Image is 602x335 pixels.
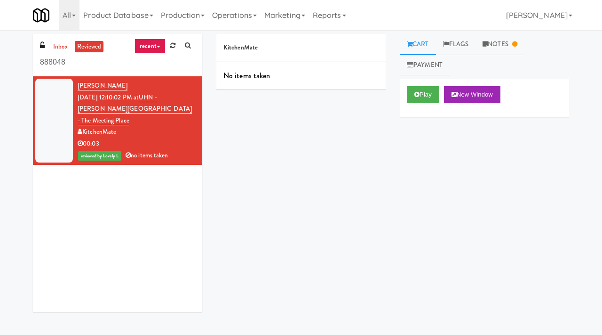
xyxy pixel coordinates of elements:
a: Cart [400,34,436,55]
h5: KitchenMate [223,44,379,51]
button: Play [407,86,439,103]
a: Flags [436,34,476,55]
div: 00:03 [78,138,195,150]
a: UHN - [PERSON_NAME][GEOGRAPHIC_DATA] - The Meeting Place [78,93,192,125]
a: inbox [51,41,70,53]
span: reviewed by Lovely L [78,151,121,161]
input: Search vision orders [40,54,195,71]
a: reviewed [75,41,104,53]
div: KitchenMate [78,126,195,138]
a: recent [135,39,166,54]
img: Micromart [33,7,49,24]
a: [PERSON_NAME] [78,81,127,90]
div: No items taken [216,62,386,90]
span: [DATE] 12:10:02 PM at [78,93,139,102]
span: no items taken [126,151,168,160]
a: Notes [475,34,524,55]
li: [PERSON_NAME][DATE] 12:10:02 PM atUHN - [PERSON_NAME][GEOGRAPHIC_DATA] - The Meeting PlaceKitchen... [33,76,202,165]
button: New Window [444,86,500,103]
a: Payment [400,55,450,76]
